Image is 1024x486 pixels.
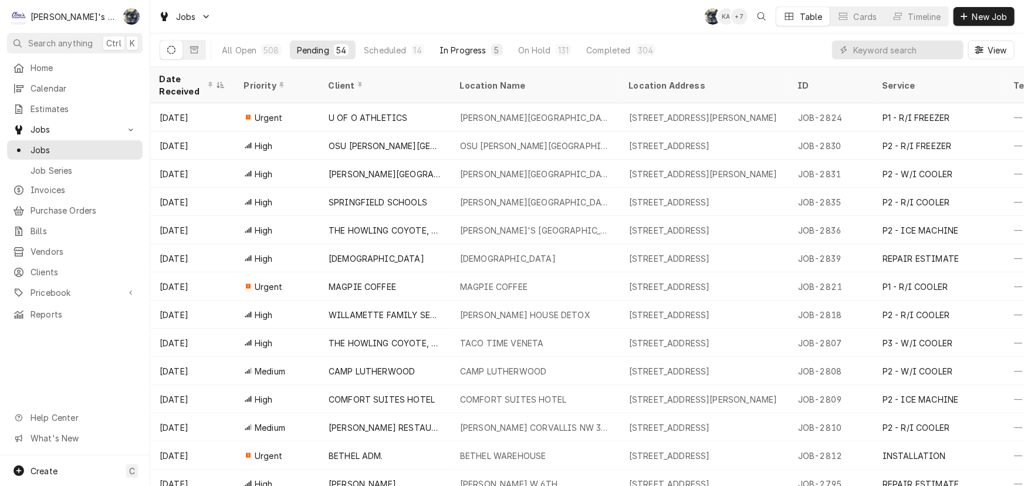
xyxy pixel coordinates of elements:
[150,272,235,301] div: [DATE]
[150,131,235,160] div: [DATE]
[176,11,196,23] span: Jobs
[7,99,143,119] a: Estimates
[297,44,329,56] div: Pending
[7,120,143,139] a: Go to Jobs
[460,112,610,124] div: [PERSON_NAME][GEOGRAPHIC_DATA]
[150,103,235,131] div: [DATE]
[586,44,630,56] div: Completed
[255,393,273,406] span: High
[460,309,590,321] div: [PERSON_NAME] HOUSE DETOX
[460,196,610,208] div: [PERSON_NAME][GEOGRAPHIC_DATA]
[255,337,273,349] span: High
[329,421,441,434] div: [PERSON_NAME] RESTAURANTS INC
[854,11,877,23] div: Cards
[129,465,135,477] span: C
[629,450,710,462] div: [STREET_ADDRESS]
[11,8,27,25] div: Clay's Refrigeration's Avatar
[883,337,952,349] div: P3 - W/I COOLER
[336,44,346,56] div: 54
[629,309,710,321] div: [STREET_ADDRESS]
[329,252,424,265] div: [DEMOGRAPHIC_DATA]
[460,252,556,265] div: [DEMOGRAPHIC_DATA]
[629,365,710,377] div: [STREET_ADDRESS]
[28,37,93,49] span: Search anything
[494,44,501,56] div: 5
[160,73,214,97] div: Date Received
[883,79,993,92] div: Service
[329,337,441,349] div: THE HOWLING COYOTE, INC.
[31,432,136,444] span: What's New
[31,62,137,74] span: Home
[31,466,58,476] span: Create
[329,309,441,321] div: WILLAMETTE FAMILY SERVICES
[31,103,137,115] span: Estimates
[106,37,121,49] span: Ctrl
[629,140,710,152] div: [STREET_ADDRESS]
[329,79,439,92] div: Client
[31,123,119,136] span: Jobs
[329,393,435,406] div: COMFORT SUITES HOTEL
[954,7,1015,26] button: New Job
[789,357,873,385] div: JOB-2808
[883,112,950,124] div: P1 - R/I FREEZER
[7,242,143,261] a: Vendors
[255,309,273,321] span: High
[329,112,408,124] div: U OF O ATHLETICS
[7,408,143,427] a: Go to Help Center
[244,79,307,92] div: Priority
[629,421,710,434] div: [STREET_ADDRESS]
[460,393,566,406] div: COMFORT SUITES HOTEL
[853,41,958,59] input: Keyword search
[31,245,137,258] span: Vendors
[629,281,710,293] div: [STREET_ADDRESS]
[883,224,959,237] div: P2 - ICE MACHINE
[7,161,143,180] a: Job Series
[883,196,949,208] div: P2 - R/I COOLER
[629,79,777,92] div: Location Address
[7,262,143,282] a: Clients
[705,8,721,25] div: Sarah Bendele's Avatar
[31,411,136,424] span: Help Center
[789,188,873,216] div: JOB-2835
[883,168,952,180] div: P2 - W/I COOLER
[255,224,273,237] span: High
[883,393,959,406] div: P2 - ICE MACHINE
[789,131,873,160] div: JOB-2830
[329,365,415,377] div: CAMP LUTHERWOOD
[150,329,235,357] div: [DATE]
[222,44,256,56] div: All Open
[7,221,143,241] a: Bills
[629,168,778,180] div: [STREET_ADDRESS][PERSON_NAME]
[31,266,137,278] span: Clients
[7,283,143,302] a: Go to Pricebook
[31,184,137,196] span: Invoices
[798,79,861,92] div: ID
[329,281,396,293] div: MAGPIE COFFEE
[789,272,873,301] div: JOB-2821
[705,8,721,25] div: SB
[440,44,486,56] div: In Progress
[883,281,948,293] div: P1 - R/I COOLER
[329,140,441,152] div: OSU [PERSON_NAME][GEOGRAPHIC_DATA][PERSON_NAME]
[255,421,285,434] span: Medium
[364,44,406,56] div: Scheduled
[7,180,143,200] a: Invoices
[629,224,710,237] div: [STREET_ADDRESS]
[460,365,546,377] div: CAMP LUTHERWOOD
[883,140,952,152] div: P2 - R/I FREEZER
[150,301,235,329] div: [DATE]
[460,337,544,349] div: TACO TIME VENETA
[638,44,653,56] div: 304
[629,393,778,406] div: [STREET_ADDRESS][PERSON_NAME]
[7,58,143,77] a: Home
[789,244,873,272] div: JOB-2839
[7,140,143,160] a: Jobs
[718,8,735,25] div: KA
[970,11,1010,23] span: New Job
[31,225,137,237] span: Bills
[629,337,710,349] div: [STREET_ADDRESS]
[414,44,422,56] div: 14
[150,357,235,385] div: [DATE]
[31,164,137,177] span: Job Series
[883,309,949,321] div: P2 - R/I COOLER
